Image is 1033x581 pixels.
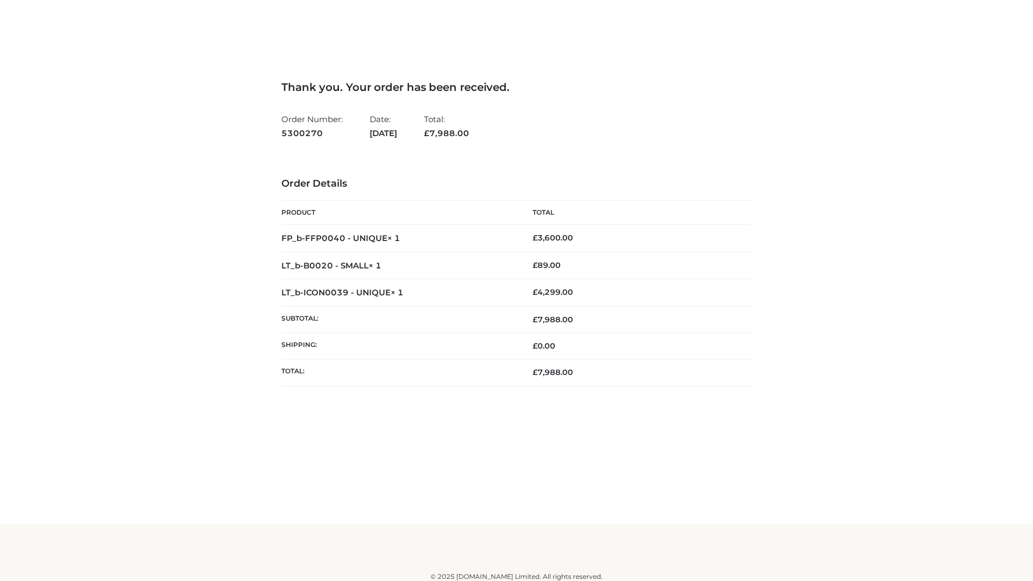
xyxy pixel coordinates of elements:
[391,287,404,297] strong: × 1
[533,233,537,243] span: £
[516,201,752,225] th: Total
[387,233,400,243] strong: × 1
[281,201,516,225] th: Product
[533,260,561,270] bdi: 89.00
[533,367,537,377] span: £
[281,287,404,297] strong: LT_b-ICON0039 - UNIQUE
[533,287,573,297] bdi: 4,299.00
[424,110,469,143] li: Total:
[370,126,397,140] strong: [DATE]
[281,306,516,332] th: Subtotal:
[533,315,573,324] span: 7,988.00
[533,341,555,351] bdi: 0.00
[281,178,752,190] h3: Order Details
[533,315,537,324] span: £
[281,126,343,140] strong: 5300270
[533,233,573,243] bdi: 3,600.00
[533,341,537,351] span: £
[281,333,516,359] th: Shipping:
[281,81,752,94] h3: Thank you. Your order has been received.
[281,233,400,243] strong: FP_b-FFP0040 - UNIQUE
[370,110,397,143] li: Date:
[533,287,537,297] span: £
[533,367,573,377] span: 7,988.00
[369,260,381,271] strong: × 1
[424,128,429,138] span: £
[533,260,537,270] span: £
[281,359,516,386] th: Total:
[281,110,343,143] li: Order Number:
[424,128,469,138] span: 7,988.00
[281,260,381,271] strong: LT_b-B0020 - SMALL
